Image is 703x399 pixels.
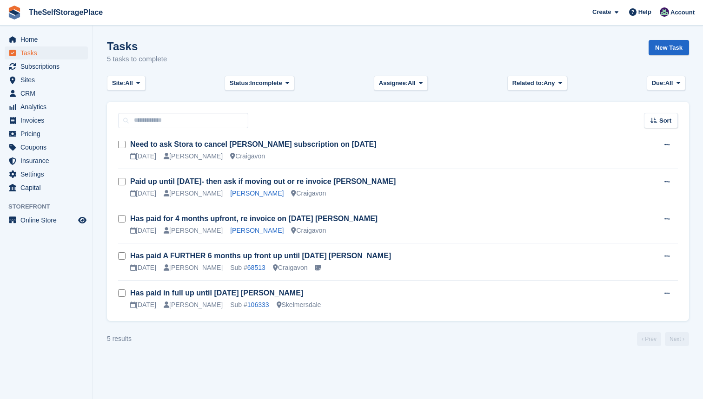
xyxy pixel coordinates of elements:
a: menu [5,114,88,127]
span: Create [592,7,611,17]
a: Paid up until [DATE]- then ask if moving out or re invoice [PERSON_NAME] [130,177,396,185]
span: All [665,78,673,88]
span: All [125,78,133,88]
span: Home [20,33,76,46]
button: Site: All [107,76,146,91]
a: menu [5,181,88,194]
a: Has paid in full up until [DATE] [PERSON_NAME] [130,289,303,297]
a: menu [5,100,88,113]
a: menu [5,46,88,59]
div: [DATE] [130,189,156,198]
span: Assignee: [379,78,408,88]
span: Online Store [20,214,76,227]
div: [PERSON_NAME] [164,189,223,198]
a: Has paid for 4 months upfront, re invoice on [DATE] [PERSON_NAME] [130,215,378,222]
span: Analytics [20,100,76,113]
img: Sam [660,7,669,17]
a: Previous [637,332,661,346]
a: menu [5,73,88,86]
a: New Task [649,40,689,55]
span: Status: [230,78,250,88]
span: All [408,78,416,88]
a: Has paid A FURTHER 6 months up front up until [DATE] [PERSON_NAME] [130,252,391,260]
div: [PERSON_NAME] [164,226,223,235]
span: Help [638,7,651,17]
span: Sites [20,73,76,86]
a: [PERSON_NAME] [230,190,284,197]
h1: Tasks [107,40,167,52]
div: [PERSON_NAME] [164,300,223,310]
div: Craigavon [273,263,308,273]
div: Skelmersdale [277,300,321,310]
a: Next [665,332,689,346]
div: Craigavon [291,189,326,198]
div: Sub # [230,263,265,273]
button: Status: Incomplete [225,76,294,91]
span: Insurance [20,154,76,167]
span: Subscriptions [20,60,76,73]
img: stora-icon-8386f47178a22dfd0bd8f6a31ec36ba5ce8667c1dd55bd0f319d3a0aa187defe.svg [7,6,21,20]
div: [PERSON_NAME] [164,151,223,161]
span: Incomplete [250,78,282,88]
a: Preview store [77,215,88,226]
button: Assignee: All [374,76,428,91]
a: menu [5,60,88,73]
p: 5 tasks to complete [107,54,167,65]
button: Related to: Any [507,76,567,91]
div: Craigavon [291,226,326,235]
div: [DATE] [130,300,156,310]
span: Settings [20,168,76,181]
span: Related to: [512,78,544,88]
div: 5 results [107,334,132,344]
span: Storefront [8,202,93,211]
span: Invoices [20,114,76,127]
div: [DATE] [130,151,156,161]
a: Need to ask Stora to cancel [PERSON_NAME] subscription on [DATE] [130,140,377,148]
button: Due: All [647,76,685,91]
a: menu [5,168,88,181]
span: Any [544,78,555,88]
div: [DATE] [130,226,156,235]
a: menu [5,214,88,227]
a: menu [5,87,88,100]
div: [DATE] [130,263,156,273]
a: menu [5,154,88,167]
div: Sub # [230,300,269,310]
span: Tasks [20,46,76,59]
span: Site: [112,78,125,88]
span: Capital [20,181,76,194]
nav: Page [635,332,691,346]
a: menu [5,33,88,46]
a: 68513 [247,264,265,271]
span: Coupons [20,141,76,154]
span: CRM [20,87,76,100]
a: [PERSON_NAME] [230,227,284,234]
a: menu [5,141,88,154]
a: TheSelfStoragePlace [25,5,106,20]
a: 106333 [247,301,269,308]
span: Account [670,8,695,17]
span: Due: [652,78,665,88]
div: [PERSON_NAME] [164,263,223,273]
span: Sort [659,116,671,125]
span: Pricing [20,127,76,140]
div: Craigavon [230,151,265,161]
a: menu [5,127,88,140]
